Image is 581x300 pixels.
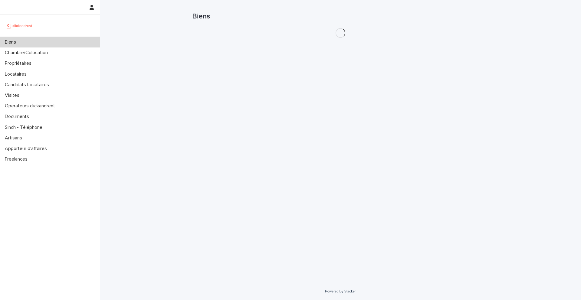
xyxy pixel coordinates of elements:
[325,289,356,293] a: Powered By Stacker
[2,93,24,98] p: Visites
[2,135,27,141] p: Artisans
[2,71,31,77] p: Locataires
[2,114,34,119] p: Documents
[2,60,36,66] p: Propriétaires
[2,39,21,45] p: Biens
[2,50,53,56] p: Chambre/Colocation
[2,125,47,130] p: Sinch - Téléphone
[5,20,34,32] img: UCB0brd3T0yccxBKYDjQ
[2,146,52,152] p: Apporteur d'affaires
[192,12,489,21] h1: Biens
[2,103,60,109] p: Operateurs clickandrent
[2,82,54,88] p: Candidats Locataires
[2,156,32,162] p: Freelances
